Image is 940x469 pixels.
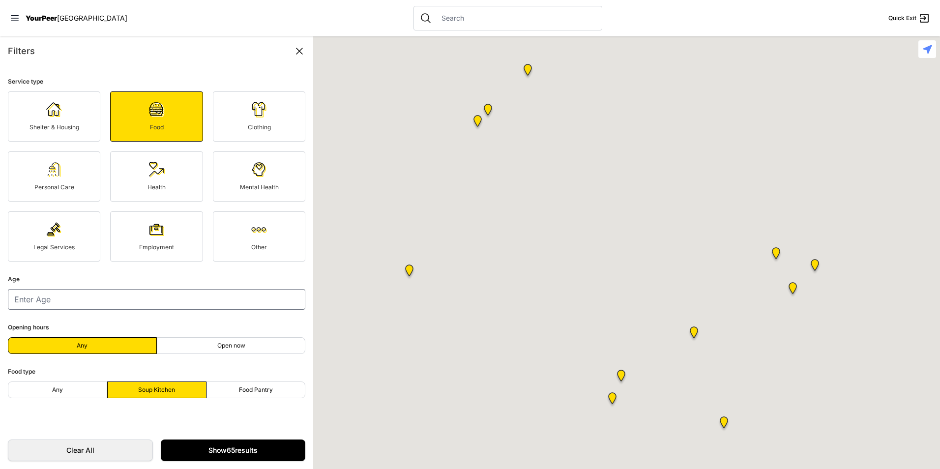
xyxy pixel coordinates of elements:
span: Service type [8,78,43,85]
input: Search [436,13,596,23]
a: Show65results [161,440,306,461]
span: Employment [139,243,174,251]
a: Legal Services [8,211,100,262]
span: Any [52,386,63,394]
span: Food type [8,368,35,375]
a: Clothing [213,91,305,142]
span: Filters [8,46,35,56]
span: Clothing [248,123,271,131]
span: Food [150,123,164,131]
span: Legal Services [33,243,75,251]
span: Quick Exit [888,14,916,22]
a: Other [213,211,305,262]
span: Other [251,243,267,251]
a: Health [110,151,203,202]
span: Clear All [18,445,143,455]
div: Manhattan [602,388,622,412]
a: Quick Exit [888,12,930,24]
a: Shelter & Housing [8,91,100,142]
span: Food Pantry [239,386,273,394]
span: Opening hours [8,323,49,331]
span: Soup Kitchen [138,386,175,394]
span: Mental Health [240,183,279,191]
span: Personal Care [34,183,74,191]
span: YourPeer [26,14,57,22]
input: Enter Age [8,289,305,310]
div: Senior Programming [468,111,488,135]
span: Health [147,183,166,191]
span: Shelter & Housing [29,123,79,131]
span: [GEOGRAPHIC_DATA] [57,14,127,22]
span: Any [77,342,88,350]
a: YourPeer[GEOGRAPHIC_DATA] [26,15,127,21]
div: Avenue Church [805,255,825,279]
a: Mental Health [213,151,305,202]
a: Personal Care [8,151,100,202]
span: Age [8,275,20,283]
a: Clear All [8,440,153,461]
div: Food Provider [518,60,538,84]
span: Open now [217,342,245,350]
a: Food [110,91,203,142]
a: Employment [110,211,203,262]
